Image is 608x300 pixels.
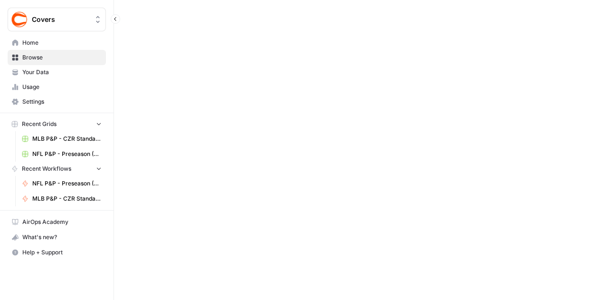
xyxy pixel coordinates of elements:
span: Help + Support [22,248,102,257]
a: MLB P&P - CZR Standard (Production) [18,191,106,206]
a: NFL P&P - Preseason (Production) Grid (1) [18,146,106,162]
button: What's new? [8,230,106,245]
a: Settings [8,94,106,109]
a: Home [8,35,106,50]
a: MLB P&P - CZR Standard (Production) Grid (5) [18,131,106,146]
span: Home [22,39,102,47]
a: AirOps Academy [8,214,106,230]
span: Recent Workflows [22,165,71,173]
span: Recent Grids [22,120,57,128]
span: Browse [22,53,102,62]
span: MLB P&P - CZR Standard (Production) [32,194,102,203]
a: Usage [8,79,106,95]
span: Usage [22,83,102,91]
button: Help + Support [8,245,106,260]
button: Recent Grids [8,117,106,131]
span: Your Data [22,68,102,77]
span: MLB P&P - CZR Standard (Production) Grid (5) [32,135,102,143]
div: What's new? [8,230,105,244]
span: NFL P&P - Preseason (Production) [32,179,102,188]
button: Workspace: Covers [8,8,106,31]
a: Browse [8,50,106,65]
a: Your Data [8,65,106,80]
span: NFL P&P - Preseason (Production) Grid (1) [32,150,102,158]
a: NFL P&P - Preseason (Production) [18,176,106,191]
button: Recent Workflows [8,162,106,176]
span: AirOps Academy [22,218,102,226]
span: Settings [22,97,102,106]
span: Covers [32,15,89,24]
img: Covers Logo [11,11,28,28]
